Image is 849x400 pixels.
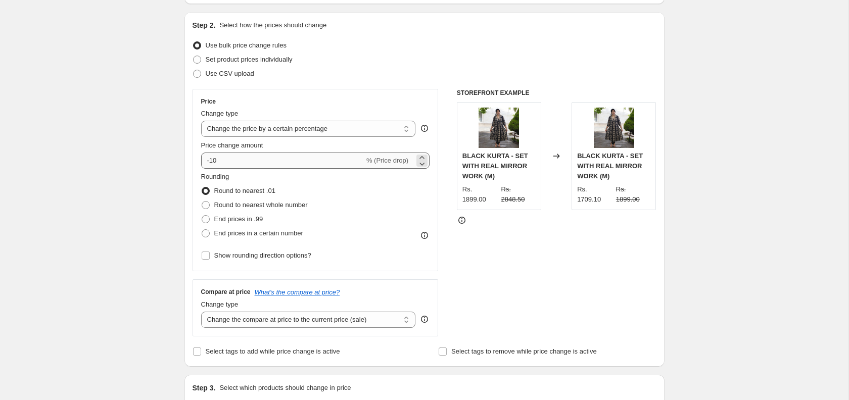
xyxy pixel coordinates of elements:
h2: Step 2. [193,20,216,30]
span: Set product prices individually [206,56,293,63]
strike: Rs. 1899.00 [616,184,651,205]
span: % (Price drop) [366,157,408,164]
span: BLACK KURTA - SET WITH REAL MIRROR WORK (M) [577,152,643,180]
input: -15 [201,153,364,169]
div: help [419,123,430,133]
div: help [419,314,430,324]
button: What's the compare at price? [255,288,340,296]
p: Select which products should change in price [219,383,351,393]
span: End prices in a certain number [214,229,303,237]
span: BLACK KURTA - SET WITH REAL MIRROR WORK (M) [462,152,528,180]
div: Rs. 1899.00 [462,184,497,205]
div: Rs. 1709.10 [577,184,612,205]
span: Rounding [201,173,229,180]
span: Use bulk price change rules [206,41,287,49]
span: Price change amount [201,141,263,149]
h6: STOREFRONT EXAMPLE [457,89,656,97]
span: Change type [201,110,239,117]
h2: Step 3. [193,383,216,393]
p: Select how the prices should change [219,20,326,30]
span: Select tags to remove while price change is active [451,347,597,355]
h3: Compare at price [201,288,251,296]
span: Change type [201,301,239,308]
span: Show rounding direction options? [214,252,311,259]
img: Photoroom-20250103_211109_80x.png [594,108,634,148]
strike: Rs. 2848.50 [501,184,536,205]
span: Round to nearest whole number [214,201,308,209]
h3: Price [201,97,216,106]
span: Round to nearest .01 [214,187,275,194]
span: Use CSV upload [206,70,254,77]
span: End prices in .99 [214,215,263,223]
span: Select tags to add while price change is active [206,347,340,355]
img: Photoroom-20250103_211109_80x.png [479,108,519,148]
